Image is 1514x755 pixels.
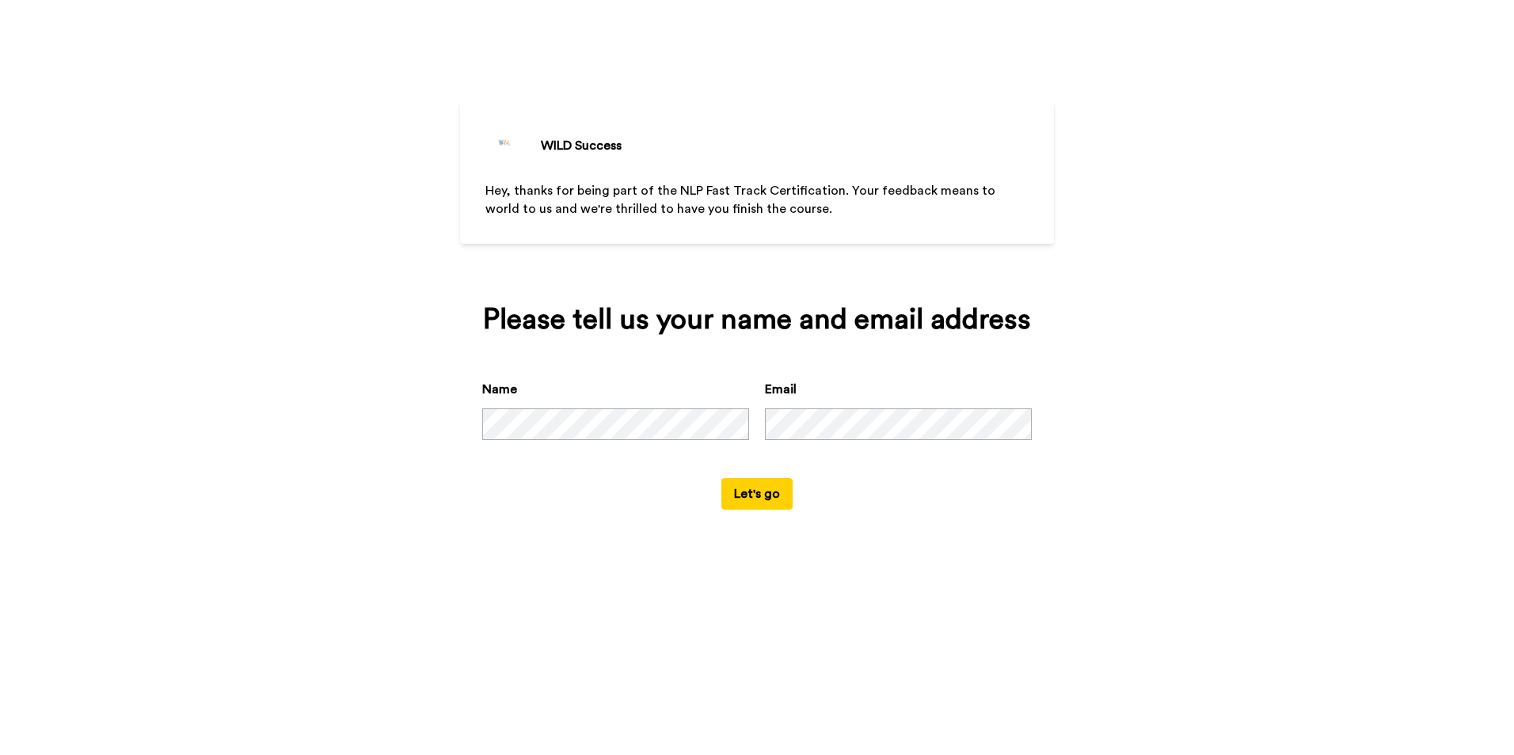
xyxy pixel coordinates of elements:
[541,136,622,155] div: WILD Success
[482,304,1032,336] div: Please tell us your name and email address
[765,380,797,399] label: Email
[485,184,999,215] span: Hey, thanks for being part of the NLP Fast Track Certification. Your feedback means to world to u...
[482,380,517,399] label: Name
[721,478,793,510] button: Let's go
